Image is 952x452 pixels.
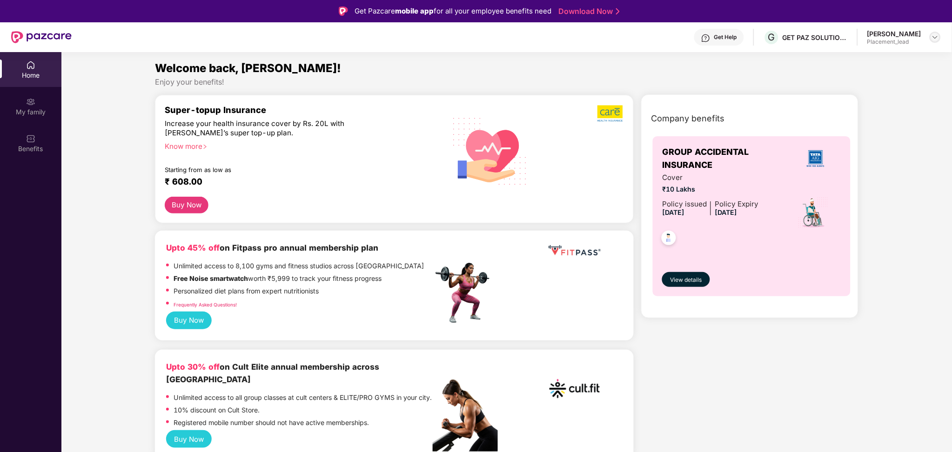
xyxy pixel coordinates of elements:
[714,33,737,41] div: Get Help
[165,176,423,187] div: ₹ 608.00
[670,276,702,285] span: View details
[867,29,921,38] div: [PERSON_NAME]
[165,119,393,138] div: Increase your health insurance cover by Rs. 20L with [PERSON_NAME]’s super top-up plan.
[433,260,498,326] img: fpp.png
[166,430,212,448] button: Buy Now
[768,32,775,43] span: G
[867,38,921,46] div: Placement_lead
[165,166,393,173] div: Starting from as low as
[715,208,737,216] span: [DATE]
[174,286,319,296] p: Personalized diet plans from expert nutritionists
[616,7,620,16] img: Stroke
[165,142,427,148] div: Know more
[26,134,35,143] img: svg+xml;base64,PHN2ZyBpZD0iQmVuZWZpdHMiIHhtbG5zPSJodHRwOi8vd3d3LnczLm9yZy8yMDAwL3N2ZyIgd2lkdGg9Ij...
[11,31,72,43] img: New Pazcare Logo
[395,7,434,15] strong: mobile app
[174,274,248,282] strong: Free Noise smartwatch
[715,199,758,210] div: Policy Expiry
[174,405,260,415] p: 10% discount on Cult Store.
[166,312,212,329] button: Buy Now
[547,242,603,259] img: fppp.png
[26,60,35,70] img: svg+xml;base64,PHN2ZyBpZD0iSG9tZSIgeG1sbnM9Imh0dHA6Ly93d3cudzMub3JnLzIwMDAvc3ZnIiB3aWR0aD0iMjAiIG...
[701,33,711,43] img: svg+xml;base64,PHN2ZyBpZD0iSGVscC0zMngzMiIgeG1sbnM9Imh0dHA6Ly93d3cudzMub3JnLzIwMDAvc3ZnIiB3aWR0aD...
[662,208,684,216] span: [DATE]
[339,7,348,16] img: Logo
[446,106,535,196] img: svg+xml;base64,PHN2ZyB4bWxucz0iaHR0cDovL3d3dy53My5vcmcvMjAwMC9zdmciIHhtbG5zOnhsaW5rPSJodHRwOi8vd3...
[662,172,758,183] span: Cover
[165,105,433,115] div: Super-topup Insurance
[26,97,35,106] img: svg+xml;base64,PHN2ZyB3aWR0aD0iMjAiIGhlaWdodD0iMjAiIHZpZXdCb3g9IjAgMCAyMCAyMCIgZmlsbD0ibm9uZSIgeG...
[662,184,758,194] span: ₹10 Lakhs
[657,228,680,251] img: svg+xml;base64,PHN2ZyB4bWxucz0iaHR0cDovL3d3dy53My5vcmcvMjAwMC9zdmciIHdpZHRoPSI0OC45NDMiIGhlaWdodD...
[803,146,828,171] img: insurerLogo
[174,418,369,428] p: Registered mobile number should not have active memberships.
[155,61,341,75] span: Welcome back, [PERSON_NAME]!
[166,362,379,384] b: on Cult Elite annual membership across [GEOGRAPHIC_DATA]
[798,196,830,229] img: icon
[155,77,858,87] div: Enjoy your benefits!
[662,146,790,172] span: GROUP ACCIDENTAL INSURANCE
[559,7,617,16] a: Download Now
[932,33,939,41] img: svg+xml;base64,PHN2ZyBpZD0iRHJvcGRvd24tMzJ4MzIiIHhtbG5zPSJodHRwOi8vd3d3LnczLm9yZy8yMDAwL3N2ZyIgd2...
[166,243,220,253] b: Upto 45% off
[662,272,710,287] button: View details
[651,112,724,125] span: Company benefits
[547,361,603,417] img: cult.png
[433,379,498,452] img: pc2.png
[355,6,552,17] div: Get Pazcare for all your employee benefits need
[166,362,220,372] b: Upto 30% off
[174,392,432,403] p: Unlimited access to all group classes at cult centers & ELITE/PRO GYMS in your city.
[165,197,208,213] button: Buy Now
[202,144,208,149] span: right
[662,199,707,210] div: Policy issued
[597,105,624,122] img: b5dec4f62d2307b9de63beb79f102df3.png
[174,302,237,307] a: Frequently Asked Questions!
[166,243,378,253] b: on Fitpass pro annual membership plan
[174,273,382,284] p: worth ₹5,999 to track your fitness progress
[783,33,848,42] div: GET PAZ SOLUTIONS PRIVATE LIMTED
[174,261,424,271] p: Unlimited access to 8,100 gyms and fitness studios across [GEOGRAPHIC_DATA]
